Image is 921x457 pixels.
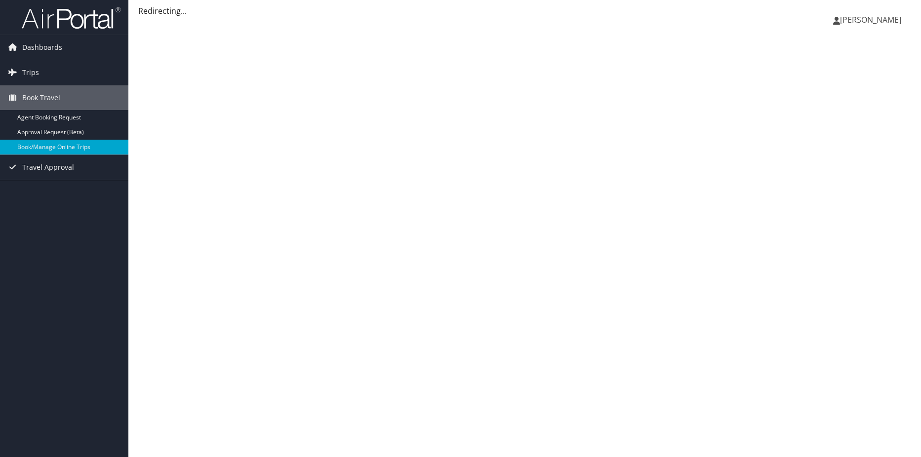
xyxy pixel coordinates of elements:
[840,14,901,25] span: [PERSON_NAME]
[138,5,911,17] div: Redirecting...
[22,35,62,60] span: Dashboards
[22,6,120,30] img: airportal-logo.png
[22,85,60,110] span: Book Travel
[833,5,911,35] a: [PERSON_NAME]
[22,60,39,85] span: Trips
[22,155,74,180] span: Travel Approval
